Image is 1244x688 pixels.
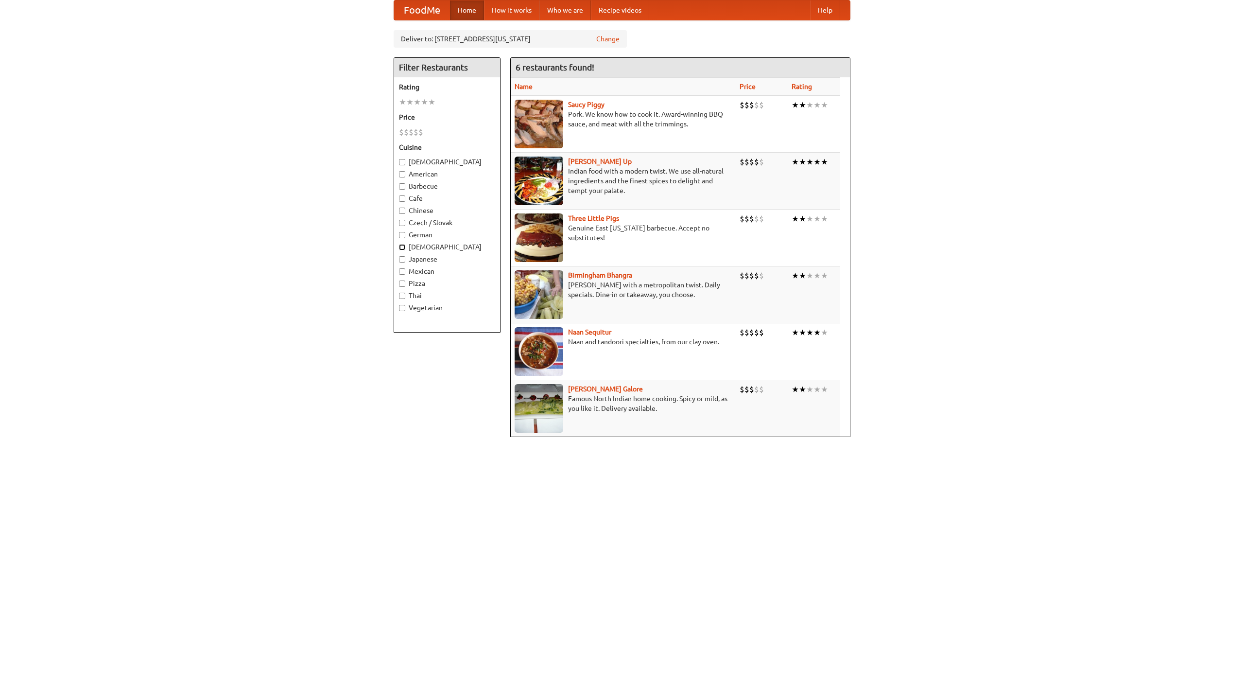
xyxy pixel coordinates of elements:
[821,213,828,224] li: ★
[428,97,435,107] li: ★
[399,142,495,152] h5: Cuisine
[568,214,619,222] a: Three Little Pigs
[399,279,495,288] label: Pizza
[568,385,643,393] a: [PERSON_NAME] Galore
[749,270,754,281] li: $
[744,100,749,110] li: $
[515,270,563,319] img: bhangra.jpg
[421,97,428,107] li: ★
[806,270,813,281] li: ★
[744,213,749,224] li: $
[799,327,806,338] li: ★
[399,281,405,287] input: Pizza
[399,305,405,311] input: Vegetarian
[394,0,450,20] a: FoodMe
[792,83,812,90] a: Rating
[399,256,405,263] input: Japanese
[792,327,799,338] li: ★
[399,244,405,250] input: [DEMOGRAPHIC_DATA]
[799,157,806,167] li: ★
[740,213,744,224] li: $
[806,213,813,224] li: ★
[759,270,764,281] li: $
[799,100,806,110] li: ★
[821,157,828,167] li: ★
[515,337,732,347] p: Naan and tandoori specialties, from our clay oven.
[759,327,764,338] li: $
[515,166,732,195] p: Indian food with a modern twist. We use all-natural ingredients and the finest spices to delight ...
[754,157,759,167] li: $
[596,34,620,44] a: Change
[813,384,821,395] li: ★
[515,83,533,90] a: Name
[792,384,799,395] li: ★
[749,327,754,338] li: $
[799,384,806,395] li: ★
[394,58,500,77] h4: Filter Restaurants
[399,291,495,300] label: Thai
[568,101,605,108] a: Saucy Piggy
[744,327,749,338] li: $
[759,384,764,395] li: $
[568,158,632,165] a: [PERSON_NAME] Up
[792,157,799,167] li: ★
[399,97,406,107] li: ★
[568,271,632,279] a: Birmingham Bhangra
[759,100,764,110] li: $
[399,181,495,191] label: Barbecue
[399,293,405,299] input: Thai
[754,384,759,395] li: $
[399,171,405,177] input: American
[792,213,799,224] li: ★
[399,195,405,202] input: Cafe
[740,100,744,110] li: $
[399,169,495,179] label: American
[399,194,495,203] label: Cafe
[591,0,649,20] a: Recipe videos
[399,206,495,215] label: Chinese
[399,208,405,214] input: Chinese
[399,266,495,276] label: Mexican
[813,157,821,167] li: ★
[399,230,495,240] label: German
[740,157,744,167] li: $
[450,0,484,20] a: Home
[409,127,414,138] li: $
[399,183,405,190] input: Barbecue
[813,213,821,224] li: ★
[515,384,563,433] img: currygalore.jpg
[744,270,749,281] li: $
[399,268,405,275] input: Mexican
[399,254,495,264] label: Japanese
[414,127,418,138] li: $
[515,327,563,376] img: naansequitur.jpg
[813,270,821,281] li: ★
[754,100,759,110] li: $
[754,270,759,281] li: $
[754,327,759,338] li: $
[740,384,744,395] li: $
[821,270,828,281] li: ★
[399,242,495,252] label: [DEMOGRAPHIC_DATA]
[759,213,764,224] li: $
[399,232,405,238] input: German
[821,100,828,110] li: ★
[515,109,732,129] p: Pork. We know how to cook it. Award-winning BBQ sauce, and meat with all the trimmings.
[749,100,754,110] li: $
[515,280,732,300] p: [PERSON_NAME] with a metropolitan twist. Daily specials. Dine-in or takeaway, you choose.
[813,327,821,338] li: ★
[539,0,591,20] a: Who we are
[399,303,495,313] label: Vegetarian
[749,157,754,167] li: $
[404,127,409,138] li: $
[754,213,759,224] li: $
[399,220,405,226] input: Czech / Slovak
[399,82,495,92] h5: Rating
[749,384,754,395] li: $
[568,328,611,336] a: Naan Sequitur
